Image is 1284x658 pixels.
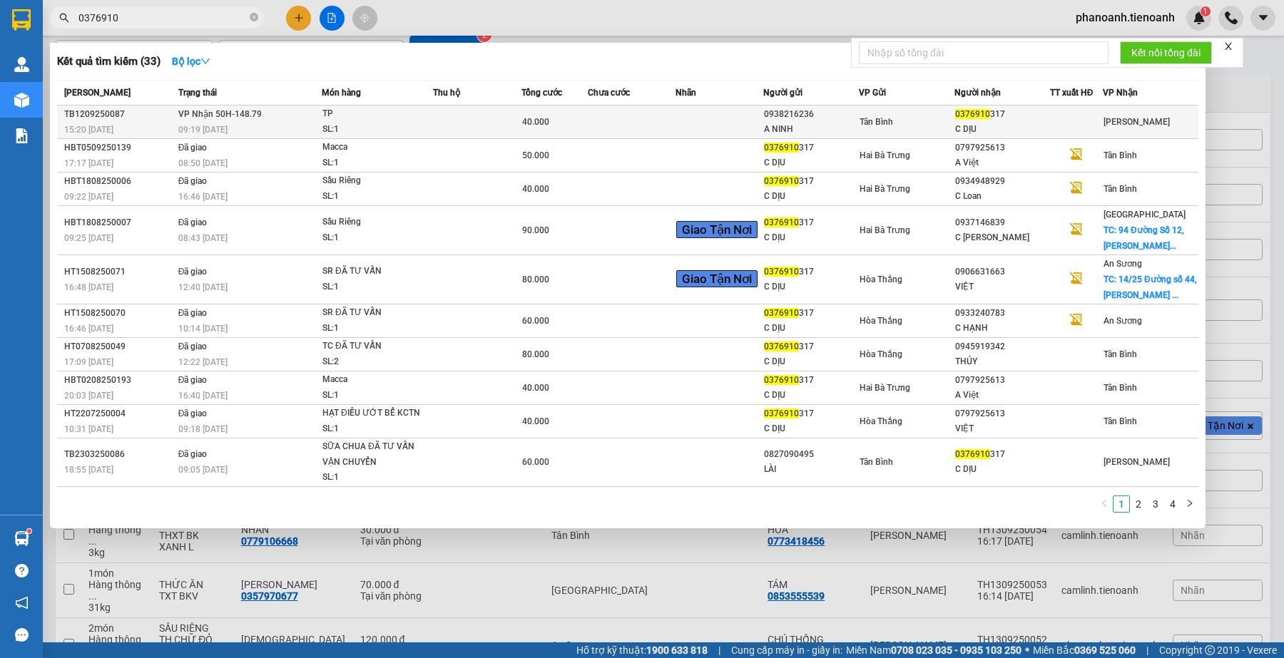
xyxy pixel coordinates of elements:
span: close-circle [250,11,258,25]
span: 09:19 [DATE] [178,125,228,135]
span: VP Gửi [859,88,886,98]
div: HBT1808250007 [64,215,174,230]
img: warehouse-icon [14,531,29,546]
span: Đã giao [178,375,208,385]
span: right [1186,499,1194,508]
span: close [1223,41,1233,51]
div: 317 [955,107,1049,122]
span: Hai Bà Trưng [860,150,910,160]
span: An Sương [1104,259,1142,269]
span: TT xuất HĐ [1050,88,1094,98]
span: Hòa Thắng [860,316,902,326]
div: HT0708250049 [64,339,174,354]
div: HT2207250004 [64,406,174,421]
span: VP Nhận 50H-148.79 [178,109,262,119]
span: down [200,56,210,66]
a: 3 [1148,496,1163,512]
span: 80.000 [522,349,549,359]
div: TB2303250086 [64,447,174,462]
div: SỮA CHUA ĐÃ TƯ VẤN VẬN CHUYỂN [322,439,429,470]
div: C DỊU [764,189,858,204]
div: HT1508250071 [64,264,174,279]
div: SL: 1 [322,470,429,485]
span: [PERSON_NAME] [1104,457,1170,467]
span: [GEOGRAPHIC_DATA] [1104,210,1186,220]
div: 0906631663 [955,264,1049,279]
span: Đã giao [178,408,208,418]
span: Hai Bà Trưng [860,383,910,393]
div: C [PERSON_NAME] [955,230,1049,245]
span: notification [15,596,29,610]
div: A Việt [955,388,1049,403]
button: Bộ lọcdown [160,50,222,73]
div: SR ĐÃ TƯ VẤN [322,305,429,321]
div: C DỊU [764,321,858,336]
img: solution-icon [14,128,29,143]
h3: Kết quả tìm kiếm ( 33 ) [57,54,160,69]
span: 40.000 [522,184,549,194]
span: Tổng cước [521,88,562,98]
span: 20:03 [DATE] [64,391,113,401]
span: Đã giao [178,341,208,351]
span: 16:48 [DATE] [64,282,113,292]
div: TP [322,106,429,122]
span: Nhãn [676,88,696,98]
span: 10:14 [DATE] [178,324,228,334]
span: Người gửi [763,88,802,98]
div: 317 [764,406,858,421]
span: 80.000 [522,274,549,284]
span: Hai Bà Trưng [860,225,910,235]
span: 10:31 [DATE] [64,424,113,434]
span: Tân Bình [1104,383,1137,393]
span: 08:43 [DATE] [178,233,228,243]
div: 317 [764,174,858,189]
div: HT1508250070 [64,306,174,321]
div: Macca [322,140,429,155]
div: 0797925613 [955,373,1049,388]
div: SL: 1 [322,321,429,336]
span: 0376910 [764,267,799,277]
span: 18:55 [DATE] [64,465,113,475]
div: TB1209250087 [64,107,174,122]
div: C DỊU [764,354,858,369]
div: A Việt [955,155,1049,170]
span: Tân Bình [1104,349,1137,359]
span: 16:46 [DATE] [64,324,113,334]
strong: Bộ lọc [172,56,210,67]
span: 0376910 [764,375,799,385]
div: SL: 1 [322,230,429,246]
a: 2 [1131,496,1146,512]
span: Tân Bình [1104,416,1137,426]
span: 17:09 [DATE] [64,357,113,367]
span: 0376910 [764,143,799,153]
div: SR ĐÃ TƯ VẤN [322,264,429,279]
div: C DỊU [764,155,858,170]
span: Đã giao [178,308,208,318]
button: Kết nối tổng đài [1120,41,1212,64]
div: 317 [764,339,858,354]
span: Giao Tận Nơi [676,221,758,238]
div: 317 [764,306,858,321]
span: question-circle [15,564,29,577]
div: HBT1808250006 [64,174,174,189]
span: 0376910 [764,176,799,186]
span: Đã giao [178,449,208,459]
a: 1 [1114,496,1129,512]
span: 50.000 [522,150,549,160]
span: Tân Bình [1104,184,1137,194]
div: SL: 1 [322,279,429,295]
div: Macca [322,372,429,388]
span: 40.000 [522,416,549,426]
div: HBT0509250139 [64,140,174,155]
span: Đã giao [178,217,208,227]
span: Hòa Thắng [860,349,902,359]
div: SL: 1 [322,189,429,205]
div: HẠT ĐIỀU ƯỚT BỂ KCTN [322,406,429,421]
span: 60.000 [522,457,549,467]
li: Next Page [1181,495,1198,513]
div: 0937146839 [955,215,1049,230]
div: 317 [764,215,858,230]
div: 0797925613 [955,406,1049,421]
li: Previous Page [1096,495,1113,513]
span: Hòa Thắng [860,416,902,426]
